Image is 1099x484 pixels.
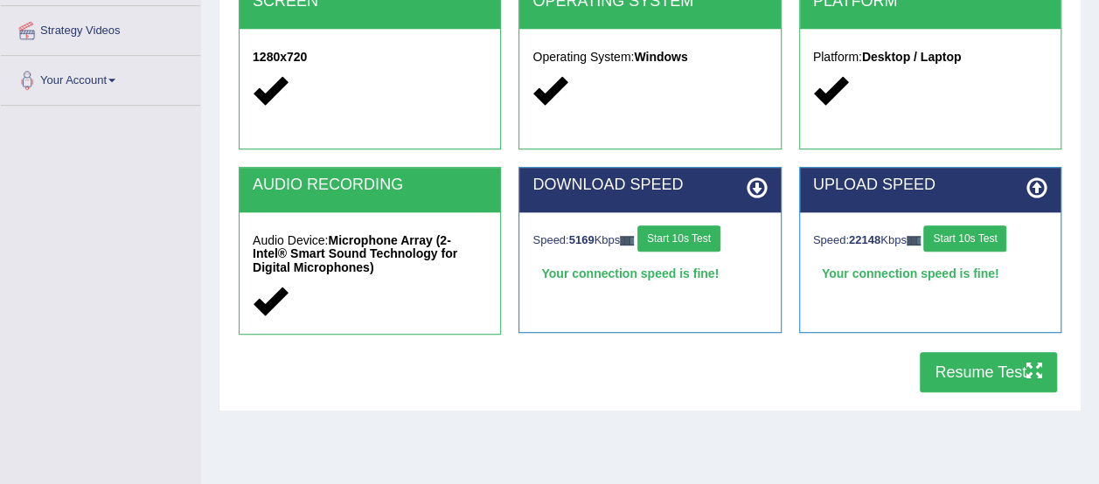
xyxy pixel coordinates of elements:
[253,176,487,194] h2: AUDIO RECORDING
[1,56,200,100] a: Your Account
[813,176,1047,194] h2: UPLOAD SPEED
[637,225,720,252] button: Start 10s Test
[923,225,1006,252] button: Start 10s Test
[907,236,921,245] img: ajax-loader-fb-connection.gif
[532,260,767,287] div: Your connection speed is fine!
[1,6,200,50] a: Strategy Videos
[813,225,1047,256] div: Speed: Kbps
[253,50,307,64] strong: 1280x720
[532,51,767,64] h5: Operating System:
[813,260,1047,287] div: Your connection speed is fine!
[532,225,767,256] div: Speed: Kbps
[569,233,595,246] strong: 5169
[849,233,880,246] strong: 22148
[532,176,767,194] h2: DOWNLOAD SPEED
[862,50,962,64] strong: Desktop / Laptop
[813,51,1047,64] h5: Platform:
[634,50,687,64] strong: Windows
[920,352,1057,392] button: Resume Test
[620,236,634,245] img: ajax-loader-fb-connection.gif
[253,233,457,274] strong: Microphone Array (2- Intel® Smart Sound Technology for Digital Microphones)
[253,234,487,274] h5: Audio Device:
